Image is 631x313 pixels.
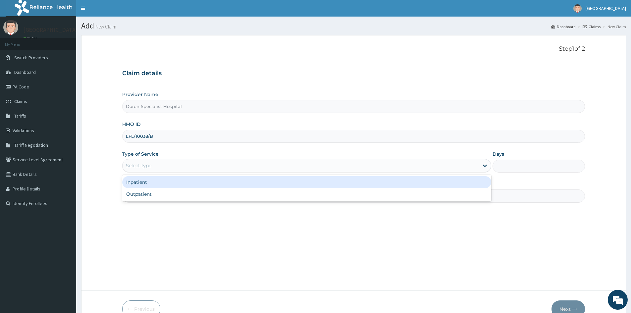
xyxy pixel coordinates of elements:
p: Step 1 of 2 [122,45,585,53]
div: Inpatient [122,176,491,188]
h1: Add [81,22,626,30]
input: Enter HMO ID [122,130,585,143]
div: Outpatient [122,188,491,200]
span: Tariff Negotiation [14,142,48,148]
p: [GEOGRAPHIC_DATA] [23,27,78,33]
label: HMO ID [122,121,141,128]
a: Dashboard [551,24,576,29]
label: Type of Service [122,151,159,157]
label: Days [493,151,504,157]
small: New Claim [94,24,116,29]
span: Claims [14,98,27,104]
div: Select type [126,162,151,169]
h3: Claim details [122,70,585,77]
span: [GEOGRAPHIC_DATA] [586,5,626,11]
span: Dashboard [14,69,36,75]
img: User Image [3,20,18,35]
a: Claims [583,24,601,29]
span: Switch Providers [14,55,48,61]
label: Provider Name [122,91,158,98]
img: User Image [573,4,582,13]
li: New Claim [601,24,626,29]
a: Online [23,36,39,41]
span: Tariffs [14,113,26,119]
